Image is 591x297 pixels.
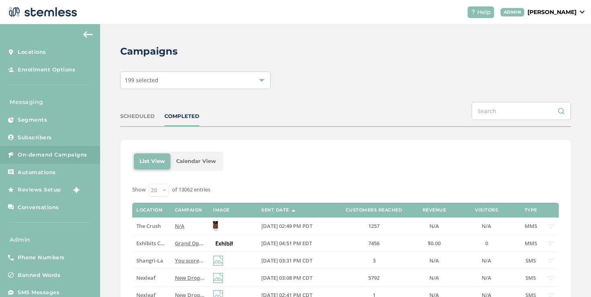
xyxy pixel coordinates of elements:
label: 3 [338,257,410,264]
span: [DATE] 04:51 PM EDT [261,240,312,247]
label: N/A [418,223,450,230]
label: MMS [523,223,539,230]
div: COMPLETED [164,112,199,120]
label: You scored double points over Labor Day weekend! Click here to visit Shangri-La and turn them int... [175,257,205,264]
label: N/A [418,257,450,264]
span: SMS [525,257,536,264]
label: 09/11/2025 04:51 PM EDT [261,240,330,247]
span: $0.00 [428,240,441,247]
label: 09/11/2025 03:31 PM CDT [261,257,330,264]
div: SCHEDULED [120,112,155,120]
p: [PERSON_NAME] [527,8,577,16]
label: Grand Opening Deals & Celebration at The Exhibit Burton Saturday Sept 13th. Click the Link for De... [175,240,205,247]
span: You scored double points over [DATE] weekend! Click here to visit [GEOGRAPHIC_DATA] and turn them... [175,257,510,264]
span: MMS [525,222,537,230]
span: Conversations [18,203,59,212]
span: Enrollment Options [18,66,75,74]
span: Banned Words [18,271,60,279]
img: icon-arrow-back-accent-c549486e.svg [83,31,93,38]
span: Shangri-La [136,257,163,264]
span: 199 selected [125,76,158,84]
span: N/A [482,274,491,281]
input: Search [472,102,571,120]
label: $0.00 [418,240,450,247]
label: 7456 [338,240,410,247]
label: 09/11/2025 02:49 PM PDT [261,223,330,230]
label: Image [213,207,230,213]
label: N/A [458,275,515,281]
img: icon-img-d887fa0c.svg [213,273,223,283]
label: MMS [523,240,539,247]
label: SMS [523,275,539,281]
span: [DATE] 02:49 PM PDT [261,222,312,230]
img: logo-dark-0685b13c.svg [6,4,77,20]
span: New Drops = Weekend Prep @ Nexlef and Live Source - Tap link for more info! Reply END to cancel [175,274,417,281]
span: Automations [18,169,56,177]
label: Campaign [175,207,202,213]
span: Nexleaf [136,274,156,281]
span: Help [477,8,491,16]
label: N/A [175,223,205,230]
span: MMS [525,240,537,247]
span: Segments [18,116,47,124]
span: N/A [429,222,439,230]
span: SMS [525,274,536,281]
label: 5792 [338,275,410,281]
label: N/A [418,275,450,281]
label: Show [132,186,146,194]
span: Reviews Setup [18,186,61,194]
span: N/A [482,257,491,264]
label: Exhibits Cannabis - Burton [136,240,166,247]
span: SMS Messages [18,289,60,297]
span: Exhibits Cannabis - [PERSON_NAME] [136,240,226,247]
label: New Drops = Weekend Prep @ Nexlef and Live Source - Tap link for more info! Reply END to cancel [175,275,205,281]
label: 09/11/2025 03:08 PM CDT [261,275,330,281]
img: icon-help-white-03924b79.svg [471,10,476,14]
span: Grand Opening Deals & Celebration at The Exhibit [PERSON_NAME] [DATE]. Click the Link for Details... [175,240,472,247]
li: List View [134,153,170,169]
span: 7456 [368,240,380,247]
label: Revenue [423,207,446,213]
label: Location [136,207,162,213]
label: Shangri-La [136,257,166,264]
div: ADMIN [501,8,525,16]
label: SMS [523,257,539,264]
li: Calendar View [170,153,222,169]
label: Type [525,207,537,213]
label: The Crush [136,223,166,230]
span: 5792 [368,274,380,281]
span: [DATE] 03:08 PM CDT [261,274,312,281]
img: vowvpIqmWEVwMNX3MZRhoSPVDZheGMEBHFQW6.jpg [213,238,236,248]
label: N/A [458,223,515,230]
label: Nexleaf [136,275,166,281]
label: Customers Reached [346,207,402,213]
label: 0 [458,240,515,247]
span: 1257 [368,222,380,230]
span: 3 [373,257,376,264]
span: N/A [429,274,439,281]
img: kPbfbKkq10oEYcOuAMTEtvk7RHnt8HwUcCzy.jpg [213,221,218,231]
img: icon-sort-1e1d7615.svg [291,210,295,212]
label: Visitors [475,207,498,213]
img: icon_down-arrow-small-66adaf34.svg [580,10,585,14]
span: The Crush [136,222,161,230]
iframe: Chat Widget [551,258,591,297]
label: 1257 [338,223,410,230]
img: glitter-stars-b7820f95.gif [67,182,83,198]
label: of 13062 entries [172,186,210,194]
span: N/A [429,257,439,264]
label: N/A [458,257,515,264]
span: N/A [482,222,491,230]
label: Sent Date [261,207,289,213]
span: Subscribers [18,134,52,142]
span: 0 [485,240,488,247]
span: Locations [18,48,46,56]
span: Phone Numbers [18,254,65,262]
span: [DATE] 03:31 PM CDT [261,257,312,264]
h2: Campaigns [120,44,178,59]
span: On-demand Campaigns [18,151,87,159]
img: icon-img-d887fa0c.svg [213,256,223,266]
span: N/A [175,222,185,230]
